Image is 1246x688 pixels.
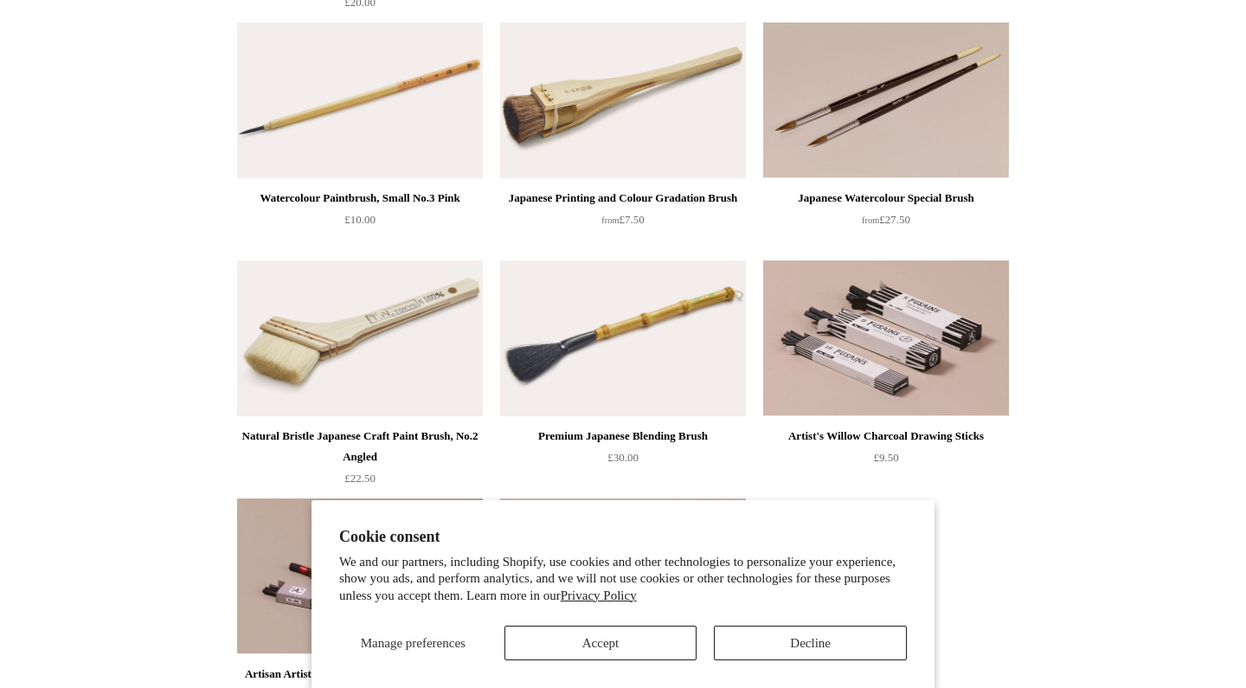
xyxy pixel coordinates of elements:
[763,188,1009,259] a: Japanese Watercolour Special Brush from£27.50
[763,260,1009,416] img: Artist's Willow Charcoal Drawing Sticks
[500,188,746,259] a: Japanese Printing and Colour Gradation Brush from£7.50
[714,626,907,660] button: Decline
[500,498,746,654] img: Kneadable / Putty Eraser
[241,426,478,467] div: Natural Bristle Japanese Craft Paint Brush, No.2 Angled
[241,188,478,209] div: Watercolour Paintbrush, Small No.3 Pink
[561,588,637,602] a: Privacy Policy
[361,636,466,650] span: Manage preferences
[237,188,483,259] a: Watercolour Paintbrush, Small No.3 Pink £10.00
[237,23,483,178] a: Watercolour Paintbrush, Small No.3 Pink Watercolour Paintbrush, Small No.3 Pink
[763,260,1009,416] a: Artist's Willow Charcoal Drawing Sticks Artist's Willow Charcoal Drawing Sticks
[500,23,746,178] img: Japanese Printing and Colour Gradation Brush
[504,188,742,209] div: Japanese Printing and Colour Gradation Brush
[339,528,907,546] h2: Cookie consent
[763,23,1009,178] a: Japanese Watercolour Special Brush Japanese Watercolour Special Brush
[768,188,1005,209] div: Japanese Watercolour Special Brush
[237,23,483,178] img: Watercolour Paintbrush, Small No.3 Pink
[862,213,910,226] span: £27.50
[500,260,746,416] img: Premium Japanese Blending Brush
[763,426,1009,497] a: Artist's Willow Charcoal Drawing Sticks £9.50
[339,626,487,660] button: Manage preferences
[237,498,483,654] img: Artisan Artist's Charcoal Drawing Sticks, taster packs
[601,215,619,225] span: from
[339,554,907,605] p: We and our partners, including Shopify, use cookies and other technologies to personalize your ex...
[237,498,483,654] a: Artisan Artist's Charcoal Drawing Sticks, taster packs Artisan Artist's Charcoal Drawing Sticks, ...
[344,472,376,485] span: £22.50
[500,498,746,654] a: Kneadable / Putty Eraser Kneadable / Putty Eraser
[763,23,1009,178] img: Japanese Watercolour Special Brush
[862,215,879,225] span: from
[500,260,746,416] a: Premium Japanese Blending Brush Premium Japanese Blending Brush
[504,426,742,447] div: Premium Japanese Blending Brush
[344,213,376,226] span: £10.00
[237,426,483,497] a: Natural Bristle Japanese Craft Paint Brush, No.2 Angled £22.50
[500,426,746,497] a: Premium Japanese Blending Brush £30.00
[873,451,898,464] span: £9.50
[601,213,644,226] span: £7.50
[500,23,746,178] a: Japanese Printing and Colour Gradation Brush Japanese Printing and Colour Gradation Brush
[768,426,1005,447] div: Artist's Willow Charcoal Drawing Sticks
[237,260,483,416] a: Natural Bristle Japanese Craft Paint Brush, No.2 Angled Natural Bristle Japanese Craft Paint Brus...
[607,451,639,464] span: £30.00
[504,626,697,660] button: Accept
[237,260,483,416] img: Natural Bristle Japanese Craft Paint Brush, No.2 Angled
